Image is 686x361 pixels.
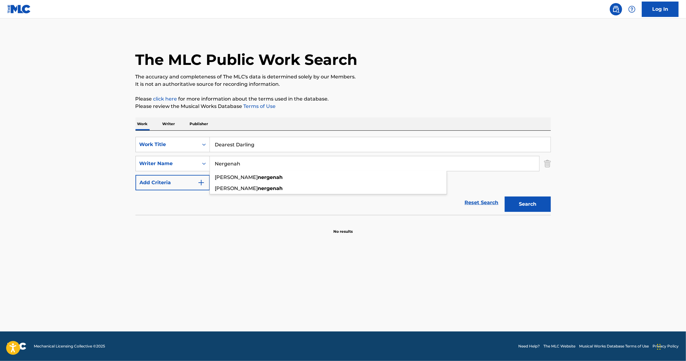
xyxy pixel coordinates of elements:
a: Reset Search [462,196,502,209]
a: Privacy Policy [653,343,679,349]
a: Musical Works Database Terms of Use [579,343,649,349]
p: Please review the Musical Works Database [135,103,551,110]
strong: nergenah [258,185,283,191]
span: [PERSON_NAME] [215,185,258,191]
div: Drag [657,338,661,356]
img: help [628,6,636,13]
span: [PERSON_NAME] [215,174,258,180]
p: Work [135,117,150,130]
a: The MLC Website [543,343,575,349]
iframe: Chat Widget [655,331,686,361]
img: MLC Logo [7,5,31,14]
p: The accuracy and completeness of The MLC's data is determined solely by our Members. [135,73,551,81]
h1: The MLC Public Work Search [135,50,358,69]
a: Need Help? [518,343,540,349]
strong: nergenah [258,174,283,180]
p: Please for more information about the terms used in the database. [135,95,551,103]
span: Mechanical Licensing Collective © 2025 [34,343,105,349]
a: click here [153,96,177,102]
button: Add Criteria [135,175,210,190]
p: No results [333,221,353,234]
div: Help [626,3,638,15]
a: Terms of Use [242,103,276,109]
div: Work Title [139,141,195,148]
button: Search [505,196,551,212]
a: Public Search [610,3,622,15]
img: search [612,6,620,13]
img: 9d2ae6d4665cec9f34b9.svg [198,179,205,186]
img: logo [7,343,26,350]
div: Writer Name [139,160,195,167]
p: It is not an authoritative source for recording information. [135,81,551,88]
p: Writer [161,117,177,130]
form: Search Form [135,137,551,215]
a: Log In [642,2,679,17]
img: Delete Criterion [544,156,551,171]
p: Publisher [188,117,210,130]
